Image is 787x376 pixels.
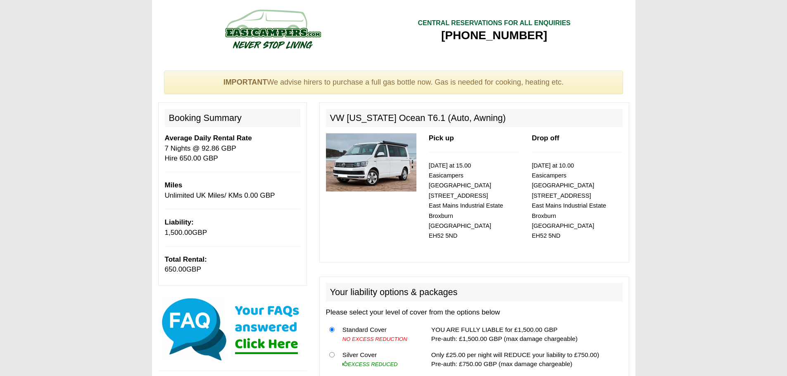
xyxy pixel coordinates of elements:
[165,218,194,226] b: Liability:
[223,78,267,86] strong: IMPORTANT
[342,361,398,367] i: EXCESS REDUCED
[165,181,183,189] b: Miles
[339,322,418,347] td: Standard Cover
[165,218,300,238] p: GBP
[165,229,193,236] span: 1,500.00
[532,162,606,239] small: [DATE] at 10.00 Easicampers [GEOGRAPHIC_DATA] [STREET_ADDRESS] East Mains Industrial Estate Broxb...
[532,134,559,142] b: Drop off
[165,255,300,275] p: GBP
[165,109,300,127] h2: Booking Summary
[429,134,454,142] b: Pick up
[326,283,623,301] h2: Your liability options & packages
[326,109,623,127] h2: VW [US_STATE] Ocean T6.1 (Auto, Awning)
[165,265,186,273] span: 650.00
[429,162,503,239] small: [DATE] at 15.00 Easicampers [GEOGRAPHIC_DATA] [STREET_ADDRESS] East Mains Industrial Estate Broxb...
[158,296,307,362] img: Click here for our most common FAQs
[164,71,623,95] div: We advise hirers to purchase a full gas bottle now. Gas is needed for cooking, heating etc.
[428,322,623,347] td: YOU ARE FULLY LIABLE for £1,500.00 GBP Pre-auth: £1,500.00 GBP (max damage chargeable)
[326,307,623,317] p: Please select your level of cover from the options below
[342,336,407,342] i: NO EXCESS REDUCTION
[165,133,300,163] p: 7 Nights @ 92.86 GBP Hire 650.00 GBP
[418,19,571,28] div: CENTRAL RESERVATIONS FOR ALL ENQUIRIES
[326,133,416,192] img: 315.jpg
[165,134,252,142] b: Average Daily Rental Rate
[165,255,207,263] b: Total Rental:
[339,347,418,372] td: Silver Cover
[165,180,300,201] p: Unlimited UK Miles/ KMs 0.00 GBP
[194,6,351,52] img: campers-checkout-logo.png
[418,28,571,43] div: [PHONE_NUMBER]
[428,347,623,372] td: Only £25.00 per night will REDUCE your liability to £750.00) Pre-auth: £750.00 GBP (max damage ch...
